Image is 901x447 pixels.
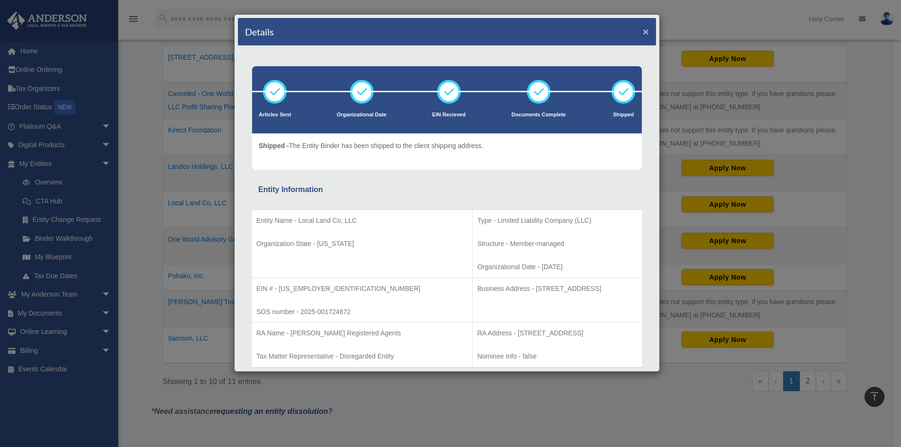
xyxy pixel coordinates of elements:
p: EIN Recieved [432,110,466,120]
h4: Details [245,25,274,38]
p: Entity Name - Local Land Co, LLC [256,215,467,227]
div: Entity Information [258,183,636,196]
span: Shipped - [259,142,289,149]
p: Organizational Date - [DATE] [477,261,638,273]
p: Tax Matter Representative - Disregarded Entity [256,351,467,362]
button: × [643,26,649,36]
p: EIN # - [US_EMPLOYER_IDENTIFICATION_NUMBER] [256,283,467,295]
p: Documents Complete [511,110,566,120]
p: Organizational Date [337,110,386,120]
p: Business Address - [STREET_ADDRESS] [477,283,638,295]
p: Shipped [612,110,635,120]
p: RA Name - [PERSON_NAME] Registered Agents [256,327,467,339]
p: Type - Limited Liability Company (LLC) [477,215,638,227]
p: SOS number - 2025-001724672 [256,306,467,318]
p: Organization State - [US_STATE] [256,238,467,250]
p: Articles Sent [259,110,291,120]
p: The Entity Binder has been shipped to the client shipping address. [259,140,483,152]
p: RA Address - [STREET_ADDRESS] [477,327,638,339]
p: Structure - Member-managed [477,238,638,250]
p: Nominee Info - false [477,351,638,362]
